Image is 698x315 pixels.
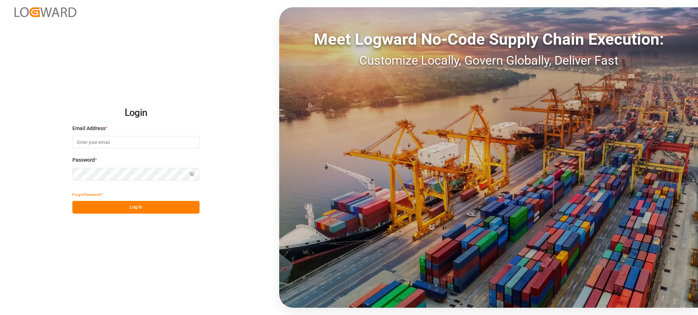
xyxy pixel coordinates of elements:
div: Customize Locally, Govern Globally, Deliver Fast [279,51,698,70]
span: Password [72,156,95,164]
span: Email Address [72,125,105,132]
div: Meet Logward No-Code Supply Chain Execution: [279,27,698,51]
img: Logward_new_orange.png [15,7,76,17]
button: Log In [72,201,200,214]
input: Enter your email [72,136,200,149]
h2: Login [72,101,200,125]
button: Forgot Password? [72,188,102,201]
